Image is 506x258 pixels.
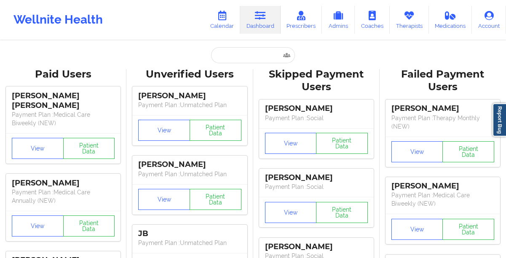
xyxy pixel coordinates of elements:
[355,6,390,34] a: Coaches
[390,6,429,34] a: Therapists
[265,183,368,191] p: Payment Plan : Social
[138,229,241,239] div: JB
[265,114,368,122] p: Payment Plan : Social
[391,114,494,131] p: Payment Plan : Therapy Monthly (NEW)
[12,110,115,127] p: Payment Plan : Medical Care Biweekly (NEW)
[6,68,120,81] div: Paid Users
[493,103,506,137] a: Report Bug
[316,133,368,154] button: Patient Data
[190,189,241,210] button: Patient Data
[391,104,494,113] div: [PERSON_NAME]
[63,215,115,236] button: Patient Data
[12,138,64,159] button: View
[12,178,115,188] div: [PERSON_NAME]
[391,191,494,208] p: Payment Plan : Medical Care Biweekly (NEW)
[138,239,241,247] p: Payment Plan : Unmatched Plan
[265,104,368,113] div: [PERSON_NAME]
[138,189,190,210] button: View
[386,68,500,94] div: Failed Payment Users
[391,219,443,240] button: View
[12,215,64,236] button: View
[265,242,368,252] div: [PERSON_NAME]
[265,202,317,223] button: View
[204,6,240,34] a: Calendar
[138,91,241,101] div: [PERSON_NAME]
[391,181,494,191] div: [PERSON_NAME]
[316,202,368,223] button: Patient Data
[12,188,115,205] p: Payment Plan : Medical Care Annually (NEW)
[442,141,494,162] button: Patient Data
[259,68,374,94] div: Skipped Payment Users
[63,138,115,159] button: Patient Data
[240,6,281,34] a: Dashboard
[265,173,368,183] div: [PERSON_NAME]
[138,101,241,109] p: Payment Plan : Unmatched Plan
[442,219,494,240] button: Patient Data
[265,133,317,154] button: View
[391,141,443,162] button: View
[281,6,322,34] a: Prescribers
[322,6,355,34] a: Admins
[472,6,506,34] a: Account
[138,120,190,141] button: View
[138,160,241,169] div: [PERSON_NAME]
[12,91,115,110] div: [PERSON_NAME] [PERSON_NAME]
[429,6,472,34] a: Medications
[132,68,247,81] div: Unverified Users
[138,170,241,178] p: Payment Plan : Unmatched Plan
[190,120,241,141] button: Patient Data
